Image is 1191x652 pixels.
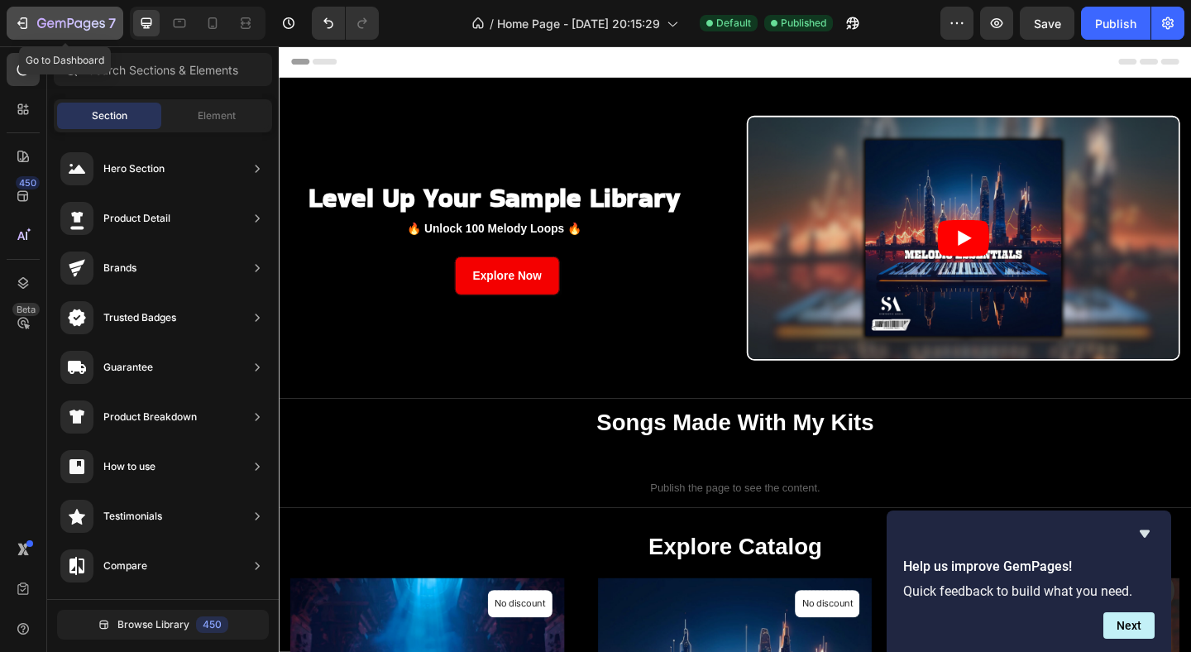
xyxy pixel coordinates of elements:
[196,616,228,633] div: 450
[103,458,155,475] div: How to use
[1135,524,1155,544] button: Hide survey
[781,16,826,31] span: Published
[57,610,269,640] button: Browse Library450
[1034,17,1061,31] span: Save
[312,7,379,40] div: Undo/Redo
[103,260,136,276] div: Brands
[103,508,162,525] div: Testimonials
[16,176,40,189] div: 450
[207,448,786,468] span: Custom code
[279,46,1191,652] iframe: Design area
[1020,7,1074,40] button: Save
[12,526,980,562] h2: Explore Catalog
[103,558,147,574] div: Compare
[198,108,236,123] span: Element
[569,599,624,614] p: No discount
[108,13,116,33] p: 7
[103,359,153,376] div: Guarantee
[103,161,165,177] div: Hero Section
[344,391,649,427] h2: Songs Made With My Kits
[54,53,272,86] input: Search Sections & Elements
[92,108,127,123] span: Section
[103,210,170,227] div: Product Detail
[1081,7,1150,40] button: Publish
[207,472,786,488] span: Publish the page to see the content.
[1103,612,1155,639] button: Next question
[117,617,189,632] span: Browse Library
[1095,15,1136,32] div: Publish
[7,7,123,40] button: 7
[904,599,959,614] p: No discount
[12,303,40,316] div: Beta
[903,557,1155,577] h2: Help us improve GemPages!
[497,15,660,32] span: Home Page - [DATE] 20:15:29
[103,409,197,425] div: Product Breakdown
[716,16,751,31] span: Default
[903,524,1155,639] div: Help us improve GemPages!
[235,599,290,614] p: No discount
[103,309,176,326] div: Trusted Badges
[716,189,772,228] button: Play
[490,15,494,32] span: /
[903,583,1155,599] p: Quick feedback to build what you need.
